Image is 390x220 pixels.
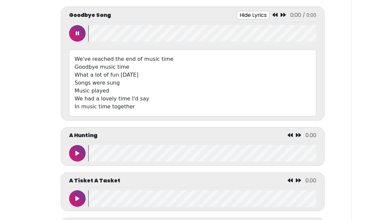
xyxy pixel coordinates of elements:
p: A Hunting [69,131,97,139]
p: A Tisket A Tasket [69,177,120,185]
span: 0:00 [290,11,301,19]
span: 0.00 [305,177,316,184]
p: Goodbye Song [69,11,111,19]
button: Hide Lyrics [237,11,270,19]
span: / 0:00 [303,12,316,18]
span: 0.00 [305,131,316,139]
div: We've reached the end of music time Goodbye music time What a lot of fun [DATE] Songs were sung M... [69,50,316,116]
